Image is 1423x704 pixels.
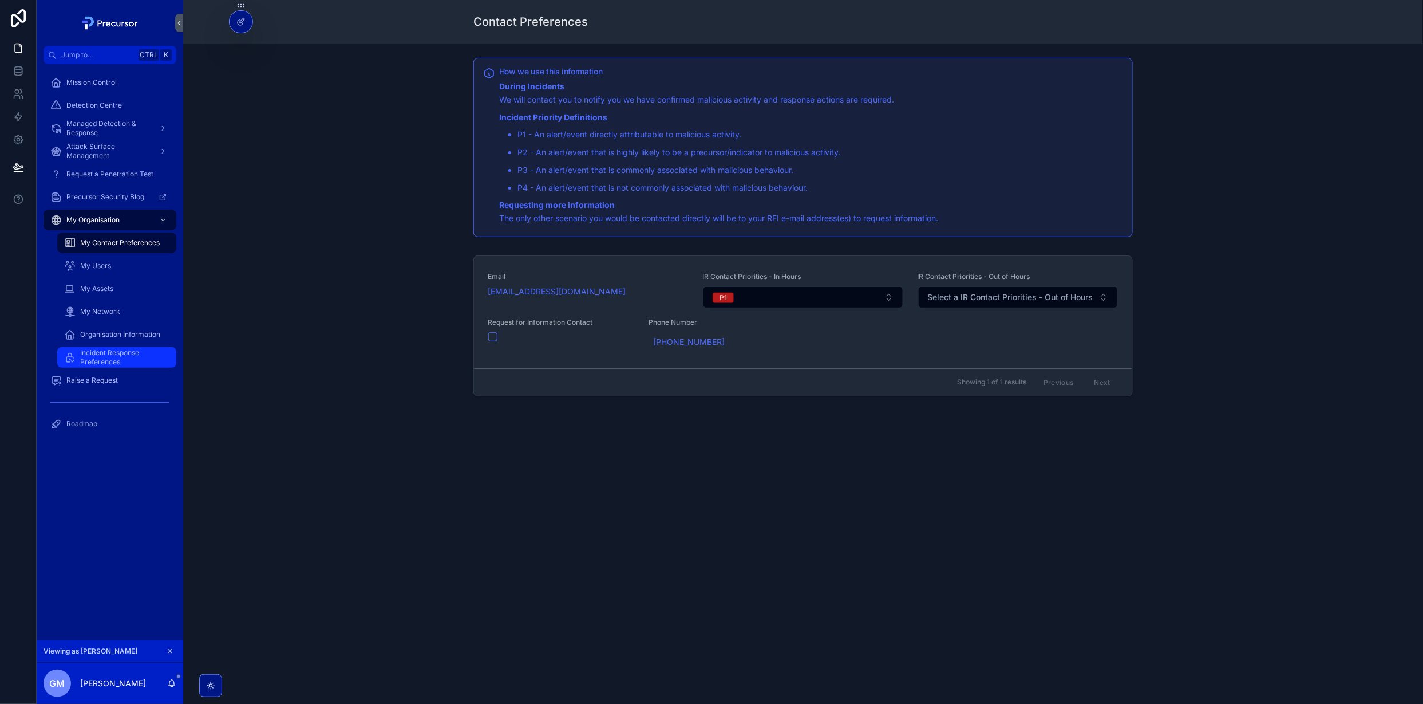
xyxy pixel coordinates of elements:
span: Phone Number [649,318,797,327]
button: Select Button [703,286,903,308]
p: P2 - An alert/event that is highly likely to be a precursor/indicator to malicious activity. [517,146,1123,159]
a: Mission Control [44,72,176,93]
a: My Organisation [44,210,176,230]
a: Precursor Security Blog [44,187,176,207]
span: Detection Centre [66,101,122,110]
a: Organisation Information [57,324,176,345]
span: K [161,50,171,60]
span: My Contact Preferences [80,238,160,247]
a: My Assets [57,278,176,299]
p: We will contact you to notify you we have confirmed malicious activity and response actions are r... [499,80,1123,107]
strong: Requesting more information [499,200,615,210]
a: Detection Centre [44,95,176,116]
span: Showing 1 of 1 results [957,377,1026,387]
span: Request a Penetration Test [66,170,153,179]
p: [PERSON_NAME] [80,678,146,689]
span: Roadmap [66,419,97,428]
a: Email[EMAIL_ADDRESS][DOMAIN_NAME]IR Contact Priorities - In HoursSelect ButtonIR Contact Prioriti... [474,256,1132,368]
p: P1 - An alert/event directly attributable to malicious activity. [517,128,1123,141]
span: Email [488,272,689,281]
a: Raise a Request [44,370,176,391]
span: My Organisation [66,215,120,225]
span: Jump to... [61,50,134,60]
a: [PHONE_NUMBER] [654,336,725,348]
p: P4 - An alert/event that is not commonly associated with malicious behaviour. [517,182,1123,195]
span: My Assets [80,284,113,293]
p: P3 - An alert/event that is commonly associated with malicious behaviour. [517,164,1123,177]
a: [EMAIL_ADDRESS][DOMAIN_NAME] [488,286,626,297]
img: App logo [79,14,141,32]
span: Select a IR Contact Priorities - Out of Hours [928,292,1093,303]
span: Request for Information Contact [488,318,635,327]
span: Raise a Request [66,376,118,385]
a: My Users [57,255,176,276]
span: My Network [80,307,120,316]
a: Attack Surface Management [44,141,176,162]
a: Request a Penetration Test [44,164,176,184]
a: Managed Detection & Response [44,118,176,139]
span: Managed Detection & Response [66,119,150,137]
button: Unselect P_1 [713,292,734,303]
button: Jump to...CtrlK [44,46,176,64]
a: Incident Response Preferences [57,347,176,368]
h1: Contact Preferences [473,14,588,30]
span: Precursor Security Blog [66,192,144,202]
a: My Network [57,301,176,322]
span: Ctrl [139,49,159,61]
a: Roadmap [44,414,176,434]
div: P1 [720,293,727,303]
span: Attack Surface Management [66,142,150,160]
span: Organisation Information [80,330,160,339]
span: Viewing as [PERSON_NAME] [44,647,137,656]
p: The only other scenario you would be contacted directly will be to your RFI e-mail address(es) to... [499,199,1123,225]
strong: During Incidents [499,81,564,91]
span: IR Contact Priorities - In Hours [702,272,903,281]
a: My Contact Preferences [57,233,176,253]
span: Incident Response Preferences [80,348,165,367]
span: Mission Control [66,78,117,87]
button: Select Button [918,286,1118,308]
span: IR Contact Priorities - Out of Hours [918,272,1118,281]
strong: Incident Priority Definitions [499,112,607,122]
div: **During Incidents** We will contact you to notify you we have confirmed malicious activity and r... [499,80,1123,225]
div: scrollable content [37,64,183,449]
span: GM [50,677,65,690]
span: My Users [80,261,111,270]
h5: How we use this information [499,68,1123,76]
